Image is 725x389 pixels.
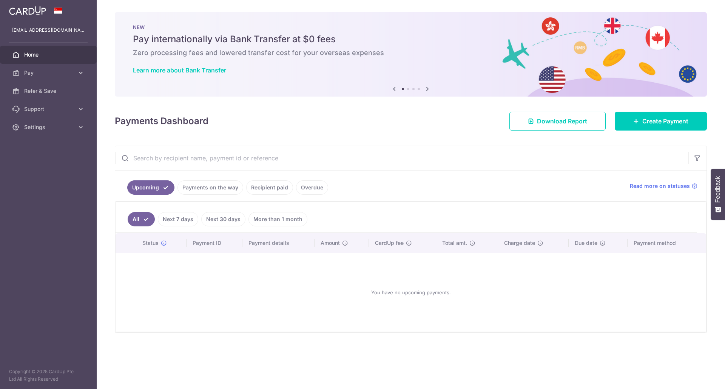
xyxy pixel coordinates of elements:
a: All [128,212,155,226]
span: Total amt. [442,239,467,247]
p: NEW [133,24,689,30]
th: Payment ID [187,233,242,253]
a: More than 1 month [248,212,307,226]
img: CardUp [9,6,46,15]
input: Search by recipient name, payment id or reference [115,146,688,170]
span: Status [142,239,159,247]
span: Download Report [537,117,587,126]
button: Feedback - Show survey [711,169,725,220]
a: Download Report [509,112,606,131]
a: Upcoming [127,180,174,195]
span: Pay [24,69,74,77]
h6: Zero processing fees and lowered transfer cost for your overseas expenses [133,48,689,57]
span: Home [24,51,74,58]
th: Payment details [242,233,315,253]
span: Support [24,105,74,113]
div: You have no upcoming payments. [125,259,697,326]
a: Next 7 days [158,212,198,226]
img: Bank transfer banner [115,12,707,97]
a: Learn more about Bank Transfer [133,66,226,74]
span: CardUp fee [375,239,404,247]
span: Read more on statuses [630,182,690,190]
a: Create Payment [615,112,707,131]
th: Payment method [628,233,706,253]
span: Amount [321,239,340,247]
a: Payments on the way [177,180,243,195]
span: Create Payment [642,117,688,126]
h5: Pay internationally via Bank Transfer at $0 fees [133,33,689,45]
a: Read more on statuses [630,182,697,190]
span: Due date [575,239,597,247]
span: Refer & Save [24,87,74,95]
a: Overdue [296,180,328,195]
a: Recipient paid [246,180,293,195]
h4: Payments Dashboard [115,114,208,128]
span: Settings [24,123,74,131]
span: Charge date [504,239,535,247]
a: Next 30 days [201,212,245,226]
span: Feedback [714,176,721,203]
p: [EMAIL_ADDRESS][DOMAIN_NAME] [12,26,85,34]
